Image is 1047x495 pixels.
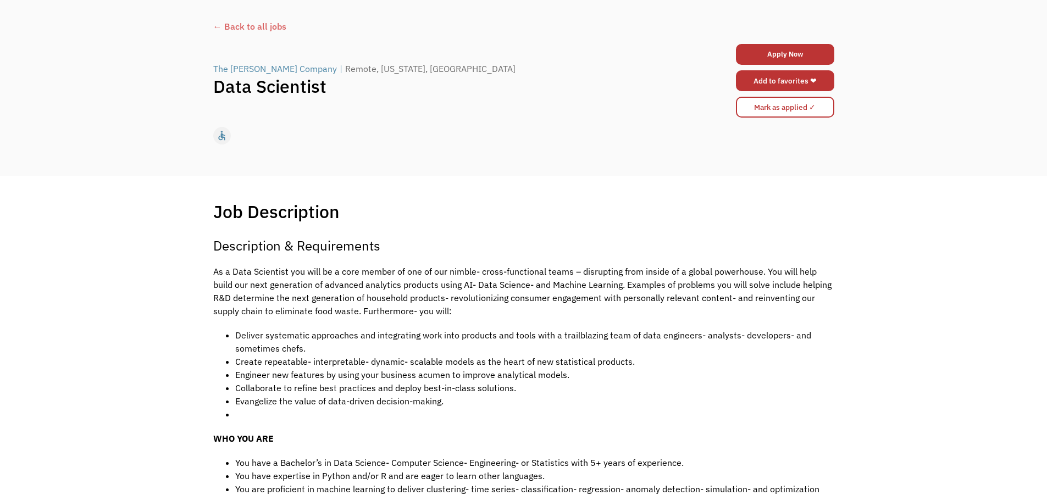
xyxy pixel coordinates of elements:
[213,265,834,318] p: As a Data Scientist you will be a core member of one of our nimble- cross-functional teams – disr...
[736,70,834,91] a: Add to favorites ❤
[213,201,340,223] h1: Job Description
[235,381,834,394] li: Collaborate to refine best practices and deploy best-in-class solutions.
[213,237,834,254] h3: Description & Requirements
[213,75,679,97] h1: Data Scientist
[736,97,834,118] input: Mark as applied ✓
[213,62,518,75] a: The [PERSON_NAME] Company|Remote, [US_STATE], [GEOGRAPHIC_DATA]
[213,62,337,75] div: The [PERSON_NAME] Company
[235,394,834,408] li: Evangelize the value of data-driven decision-making.
[736,44,834,65] a: Apply Now
[235,329,834,355] li: Deliver systematic approaches and integrating work into products and tools with a trailblazing te...
[235,469,834,482] li: You have expertise in Python and/or R and are eager to learn other languages.
[235,355,834,368] li: Create repeatable- interpretable- dynamic- scalable models as the heart of new statistical products.
[340,62,342,75] div: |
[213,20,834,33] a: ← Back to all jobs
[216,127,228,144] div: accessible
[345,62,516,75] div: Remote, [US_STATE], [GEOGRAPHIC_DATA]
[235,368,834,381] li: Engineer new features by using your business acumen to improve analytical models.
[235,456,834,469] li: You have a Bachelor’s in Data Science- Computer Science- Engineering- or Statistics with 5+ years...
[213,433,274,444] b: WHO YOU ARE
[736,94,834,120] form: Mark as applied form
